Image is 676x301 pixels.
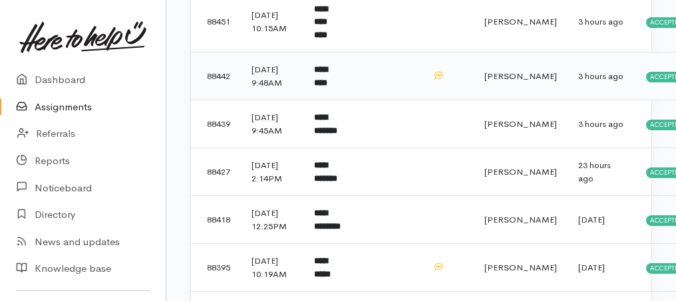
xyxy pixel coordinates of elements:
[241,52,303,100] td: [DATE] 9:48AM
[484,262,557,273] span: [PERSON_NAME]
[578,159,611,184] time: 23 hours ago
[191,196,241,244] td: 88418
[578,118,623,130] time: 3 hours ago
[484,118,557,130] span: [PERSON_NAME]
[484,166,557,177] span: [PERSON_NAME]
[484,70,557,82] span: [PERSON_NAME]
[578,16,623,27] time: 3 hours ago
[191,100,241,148] td: 88439
[241,100,303,148] td: [DATE] 9:45AM
[578,262,605,273] time: [DATE]
[578,214,605,225] time: [DATE]
[191,148,241,196] td: 88427
[241,244,303,292] td: [DATE] 10:19AM
[484,16,557,27] span: [PERSON_NAME]
[241,196,303,244] td: [DATE] 12:25PM
[578,70,623,82] time: 3 hours ago
[484,214,557,225] span: [PERSON_NAME]
[191,244,241,292] td: 88395
[241,148,303,196] td: [DATE] 2:14PM
[191,52,241,100] td: 88442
